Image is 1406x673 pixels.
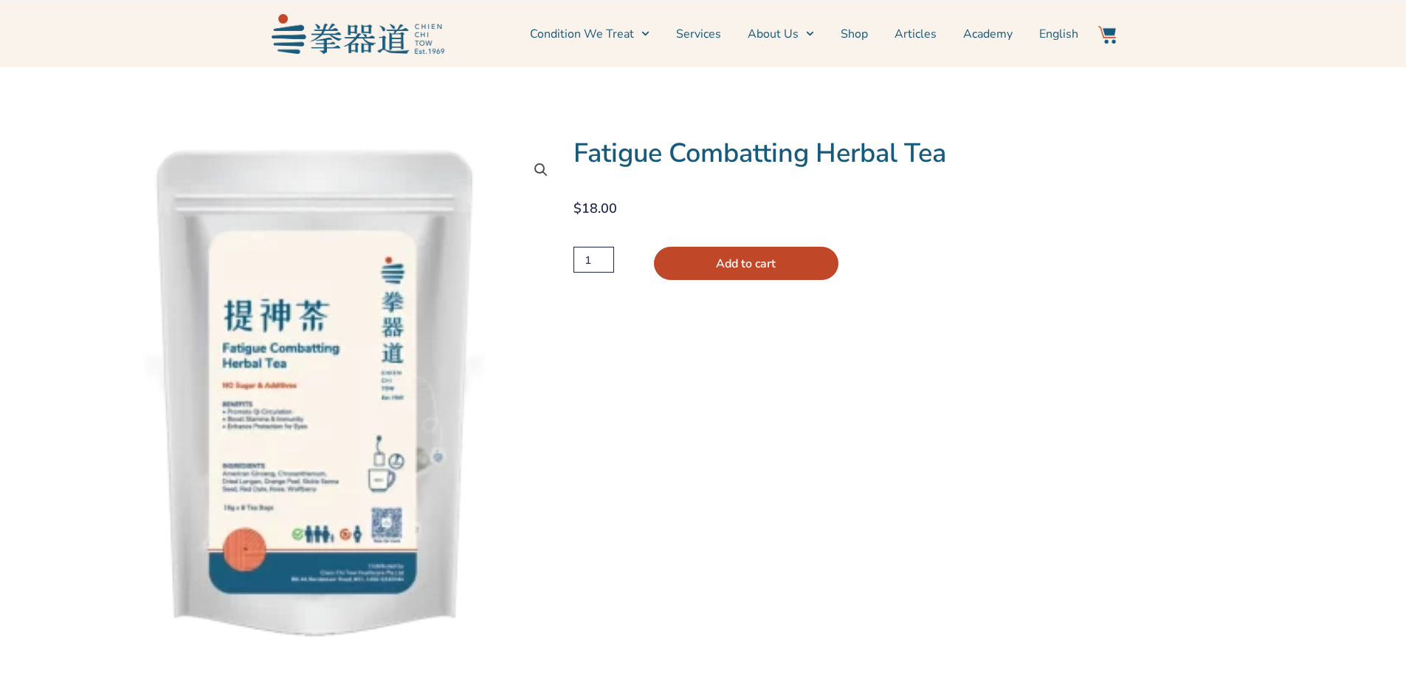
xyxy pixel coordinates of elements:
span: $ [573,199,582,217]
nav: Menu [452,16,1079,52]
bdi: 18.00 [573,199,617,217]
input: Product quantity [573,247,613,273]
a: Shop [841,16,868,52]
img: Website Icon-03 [1098,26,1116,44]
span: English [1039,25,1078,43]
a: Academy [963,16,1013,52]
button: Add to cart [654,247,838,280]
h1: Fatigue Combatting Herbal Tea [573,137,1220,170]
a: About Us [748,16,814,52]
img: Fatigue Combatting Herbal Tea [63,145,566,648]
a: Articles [895,16,937,52]
a: Services [676,16,721,52]
a: View full-screen image gallery [528,157,554,183]
a: Condition We Treat [530,16,649,52]
a: English [1039,16,1078,52]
